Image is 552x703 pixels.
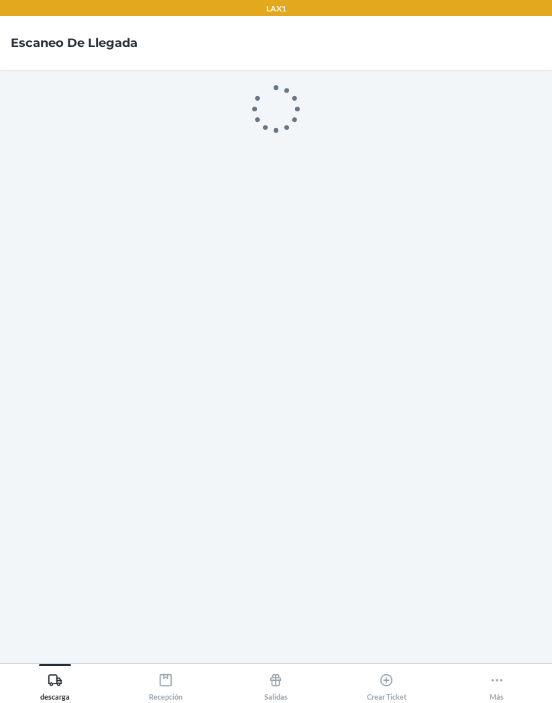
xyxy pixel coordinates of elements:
button: Más [441,664,552,701]
p: LAX1 [266,3,286,15]
button: Recepción [111,664,221,701]
div: Crear Ticket [367,667,406,701]
div: descarga [40,667,70,701]
div: Salidas [264,667,288,701]
button: Crear Ticket [331,664,442,701]
div: Recepción [149,667,182,701]
div: Más [490,667,504,701]
button: Salidas [221,664,331,701]
h4: Escaneo de llegada [11,34,137,52]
